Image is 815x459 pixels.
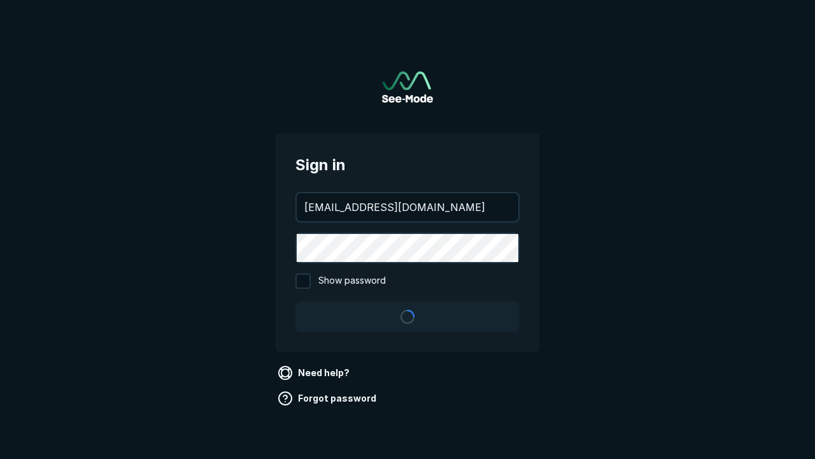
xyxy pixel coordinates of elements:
input: your@email.com [297,193,518,221]
span: Show password [318,273,386,289]
a: Go to sign in [382,71,433,103]
a: Forgot password [275,388,381,409]
img: See-Mode Logo [382,71,433,103]
span: Sign in [295,154,520,177]
a: Need help? [275,363,355,383]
